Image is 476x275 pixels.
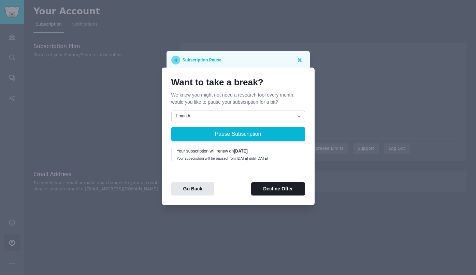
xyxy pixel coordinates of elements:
[171,77,305,88] h1: Want to take a break?
[234,149,248,154] b: [DATE]
[177,156,300,161] div: Your subscription will be paused from [DATE] until [DATE]
[171,91,305,106] p: We know you might not need a research tool every month, would you like to pause your subscription...
[171,182,215,196] button: Go Back
[177,148,300,155] div: Your subscription will renew on
[183,56,221,64] p: Subscription Pause
[171,127,305,141] button: Pause Subscription
[251,182,305,196] button: Decline Offer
